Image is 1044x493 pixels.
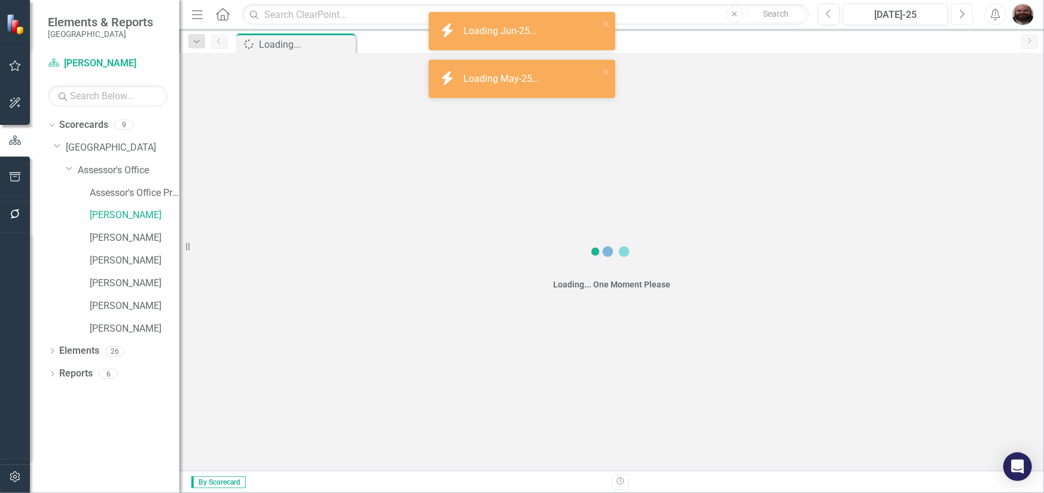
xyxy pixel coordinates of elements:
[59,344,99,358] a: Elements
[59,367,93,381] a: Reports
[259,37,353,52] div: Loading...
[66,141,179,155] a: [GEOGRAPHIC_DATA]
[843,4,948,25] button: [DATE]-25
[602,17,610,30] button: close
[90,322,179,336] a: [PERSON_NAME]
[48,29,153,39] small: [GEOGRAPHIC_DATA]
[90,254,179,268] a: [PERSON_NAME]
[59,118,108,132] a: Scorecards
[847,8,944,22] div: [DATE]-25
[602,65,610,78] button: close
[553,278,670,290] div: Loading... One Moment Please
[90,299,179,313] a: [PERSON_NAME]
[763,9,789,19] span: Search
[90,186,179,200] a: Assessor's Office Program
[105,346,124,356] div: 26
[78,164,179,177] a: Assessor's Office
[99,369,118,379] div: 6
[48,57,167,71] a: [PERSON_NAME]
[242,4,808,25] input: Search ClearPoint...
[1003,452,1032,481] div: Open Intercom Messenger
[114,120,133,130] div: 9
[6,14,27,35] img: ClearPoint Strategy
[90,209,179,222] a: [PERSON_NAME]
[90,277,179,290] a: [PERSON_NAME]
[90,231,179,245] a: [PERSON_NAME]
[48,15,153,29] span: Elements & Reports
[48,85,167,106] input: Search Below...
[746,6,806,23] button: Search
[463,72,542,86] div: Loading May-25...
[1012,4,1034,25] img: Christopher Nutgrass
[191,476,246,488] span: By Scorecard
[463,25,540,38] div: Loading Jun-25...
